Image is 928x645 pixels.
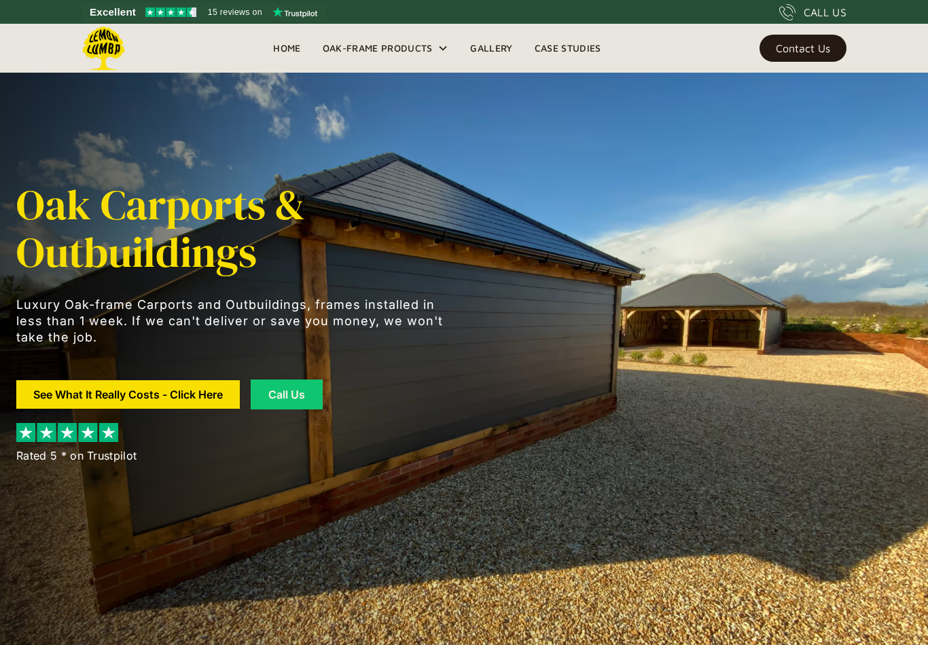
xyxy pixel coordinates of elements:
[268,389,306,400] div: Call Us
[524,38,612,58] a: Case Studies
[251,380,323,409] a: Call Us
[760,35,846,62] a: Contact Us
[804,4,846,20] div: CALL US
[16,181,451,276] h1: Oak Carports & Outbuildings
[16,380,240,409] a: See What It Really Costs - Click Here
[16,297,451,346] p: Luxury Oak-frame Carports and Outbuildings, frames installed in less than 1 week. If we can't del...
[459,38,523,58] a: Gallery
[262,38,311,58] a: Home
[145,7,196,17] img: Trustpilot 4.5 stars
[312,24,460,73] div: Oak-Frame Products
[208,4,262,20] span: 15 reviews on
[779,4,846,20] a: CALL US
[272,7,317,18] img: Trustpilot logo
[82,3,327,22] a: See Lemon Lumba reviews on Trustpilot
[776,43,830,53] div: Contact Us
[323,40,433,56] div: Oak-Frame Products
[90,4,136,20] span: Excellent
[16,447,137,464] div: Rated 5 * on Trustpilot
